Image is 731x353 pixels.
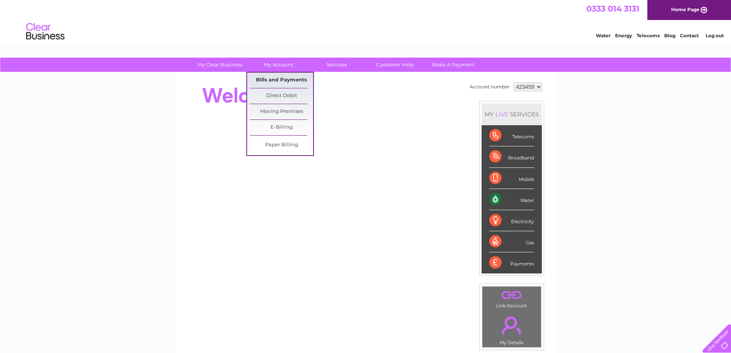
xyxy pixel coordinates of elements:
[250,138,313,153] a: Paper Billing
[468,80,512,93] td: Account number
[482,310,541,348] td: My Details
[482,103,542,125] div: MY SERVICES
[615,33,632,38] a: Energy
[250,73,313,88] a: Bills and Payments
[489,189,534,210] div: Water
[250,120,313,135] a: E-Billing
[482,286,541,310] td: Link Account
[664,33,675,38] a: Blog
[26,20,65,43] img: logo.png
[489,231,534,252] div: Gas
[305,58,368,72] a: Services
[489,168,534,189] div: Mobile
[706,33,724,38] a: Log out
[596,33,611,38] a: Water
[247,58,310,72] a: My Account
[250,104,313,119] a: Moving Premises
[188,58,252,72] a: My Clear Business
[250,88,313,104] a: Direct Debit
[489,252,534,273] div: Payments
[185,4,547,37] div: Clear Business is a trading name of Verastar Limited (registered in [GEOGRAPHIC_DATA] No. 3667643...
[422,58,485,72] a: Make A Payment
[484,312,539,339] a: .
[637,33,660,38] a: Telecoms
[586,4,639,13] a: 0333 014 3131
[363,58,427,72] a: Customer Help
[489,125,534,146] div: Telecoms
[489,146,534,167] div: Broadband
[484,288,539,302] a: .
[489,210,534,231] div: Electricity
[680,33,699,38] a: Contact
[494,111,510,118] div: LIVE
